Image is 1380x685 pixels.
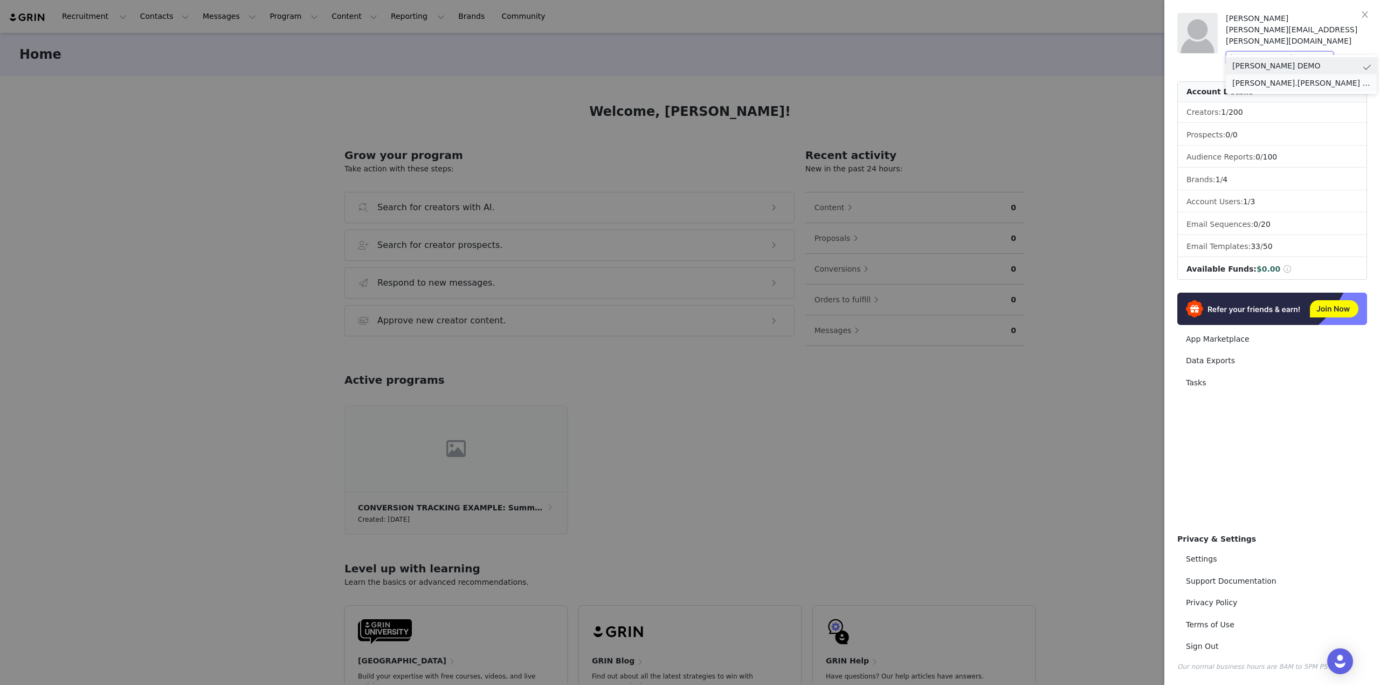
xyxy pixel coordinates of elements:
[1177,549,1367,569] a: Settings
[1177,329,1367,349] a: App Marketplace
[1177,663,1333,670] span: Our normal business hours are 8AM to 5PM PST.
[1177,636,1367,656] a: Sign Out
[1322,54,1329,62] i: icon: down
[1226,24,1367,47] div: [PERSON_NAME][EMAIL_ADDRESS][PERSON_NAME][DOMAIN_NAME]
[1327,648,1353,674] div: Open Intercom Messenger
[1226,13,1367,24] div: [PERSON_NAME]
[1263,153,1278,161] span: 100
[1177,615,1367,635] a: Terms of Use
[1226,74,1377,92] li: [PERSON_NAME].[PERSON_NAME] Auto Email test
[1257,265,1280,273] span: $0.00
[1178,192,1367,212] li: Account Users:
[1253,220,1270,229] span: /
[1177,593,1367,613] a: Privacy Policy
[1186,265,1257,273] span: Available Funds:
[1251,197,1255,206] span: 3
[1178,215,1367,235] li: Email Sequences:
[1178,102,1367,123] li: Creators:
[1178,82,1367,102] div: Account Details
[1251,242,1260,251] span: 33
[1177,373,1367,393] a: Tasks
[1221,108,1226,116] span: 1
[1225,130,1230,139] span: 0
[1243,197,1248,206] span: 1
[1221,108,1243,116] span: /
[1361,10,1369,19] i: icon: close
[1253,220,1258,229] span: 0
[1177,13,1218,53] img: placeholder-profile.jpg
[1177,571,1367,591] a: Support Documentation
[1177,293,1367,325] img: Refer & Earn
[1223,175,1227,184] span: 4
[1178,170,1367,190] li: Brands:
[1261,220,1271,229] span: 20
[1226,57,1377,74] li: [PERSON_NAME] DEMO
[1229,108,1243,116] span: 200
[1216,175,1220,184] span: 1
[1178,125,1367,146] li: Prospects:
[1177,351,1367,371] a: Data Exports
[1178,147,1367,168] li: Audience Reports: /
[1225,130,1238,139] span: /
[1255,153,1260,161] span: 0
[1178,237,1367,257] li: Email Templates:
[1216,175,1228,184] span: /
[1251,242,1272,251] span: /
[1177,535,1256,543] span: Privacy & Settings
[1263,242,1273,251] span: 50
[1243,197,1255,206] span: /
[1233,130,1238,139] span: 0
